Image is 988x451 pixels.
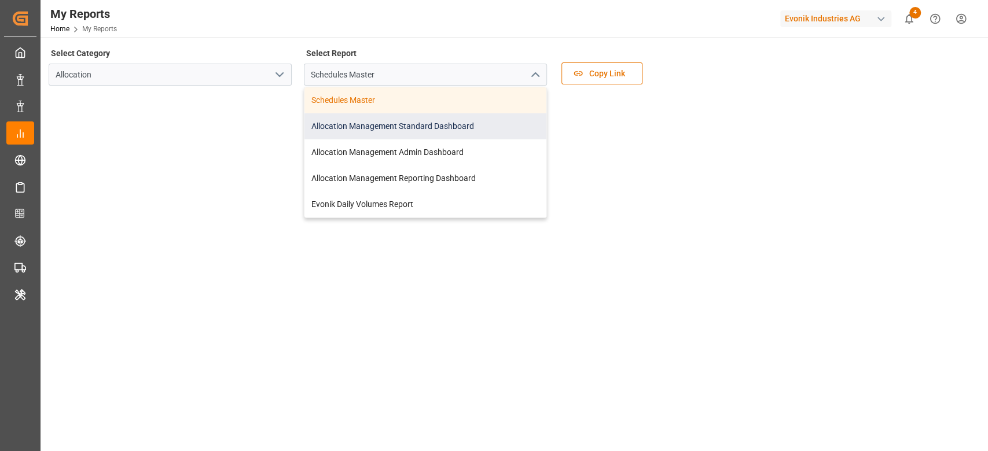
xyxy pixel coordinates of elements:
[896,6,922,32] button: show 4 new notifications
[526,66,543,84] button: close menu
[583,68,631,80] span: Copy Link
[270,66,288,84] button: open menu
[304,45,358,61] label: Select Report
[304,87,546,113] div: Schedules Master
[304,191,546,217] div: Evonik Daily Volumes Report
[49,64,292,86] input: Type to search/select
[304,139,546,165] div: Allocation Management Admin Dashboard
[780,10,891,27] div: Evonik Industries AG
[304,165,546,191] div: Allocation Management Reporting Dashboard
[50,25,69,33] a: Home
[909,7,921,19] span: 4
[50,5,117,23] div: My Reports
[922,6,948,32] button: Help Center
[49,45,112,61] label: Select Category
[304,113,546,139] div: Allocation Management Standard Dashboard
[561,62,642,84] button: Copy Link
[780,8,896,29] button: Evonik Industries AG
[304,64,547,86] input: Type to search/select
